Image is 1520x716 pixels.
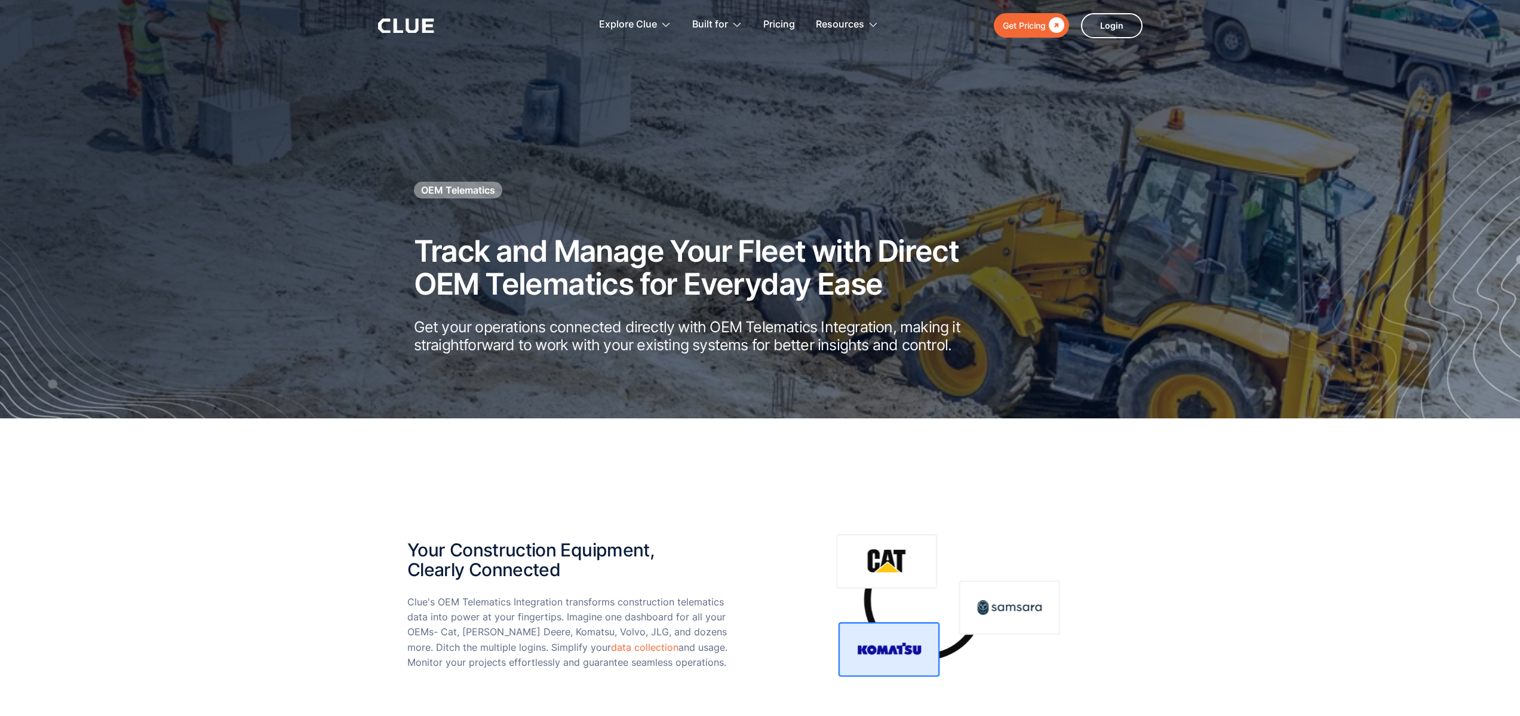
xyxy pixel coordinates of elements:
[692,6,742,44] div: Built for
[1003,18,1046,33] div: Get Pricing
[1256,64,1520,418] img: Construction fleet management software
[763,6,795,44] a: Pricing
[414,235,981,301] h2: Track and Manage Your Fleet with Direct OEM Telematics for Everyday Ease
[692,6,728,44] div: Built for
[610,641,678,653] a: data collection
[816,6,864,44] div: Resources
[407,528,729,580] h2: Your Construction Equipment, Clearly Connected
[1046,18,1064,33] div: 
[1081,13,1143,38] a: Login
[407,595,729,670] p: Clue's OEM Telematics Integration transforms construction telematics data into power at your fing...
[836,534,1061,677] img: Connect Caterpillar VisionLink, Samsara and JDLink telematics in single pane of glass
[994,13,1069,38] a: Get Pricing
[421,183,495,197] h1: OEM Telematics
[599,6,671,44] div: Explore Clue
[414,318,981,354] p: Get your operations connected directly with OEM Telematics Integration, making it straightforward...
[599,6,657,44] div: Explore Clue
[816,6,879,44] div: Resources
